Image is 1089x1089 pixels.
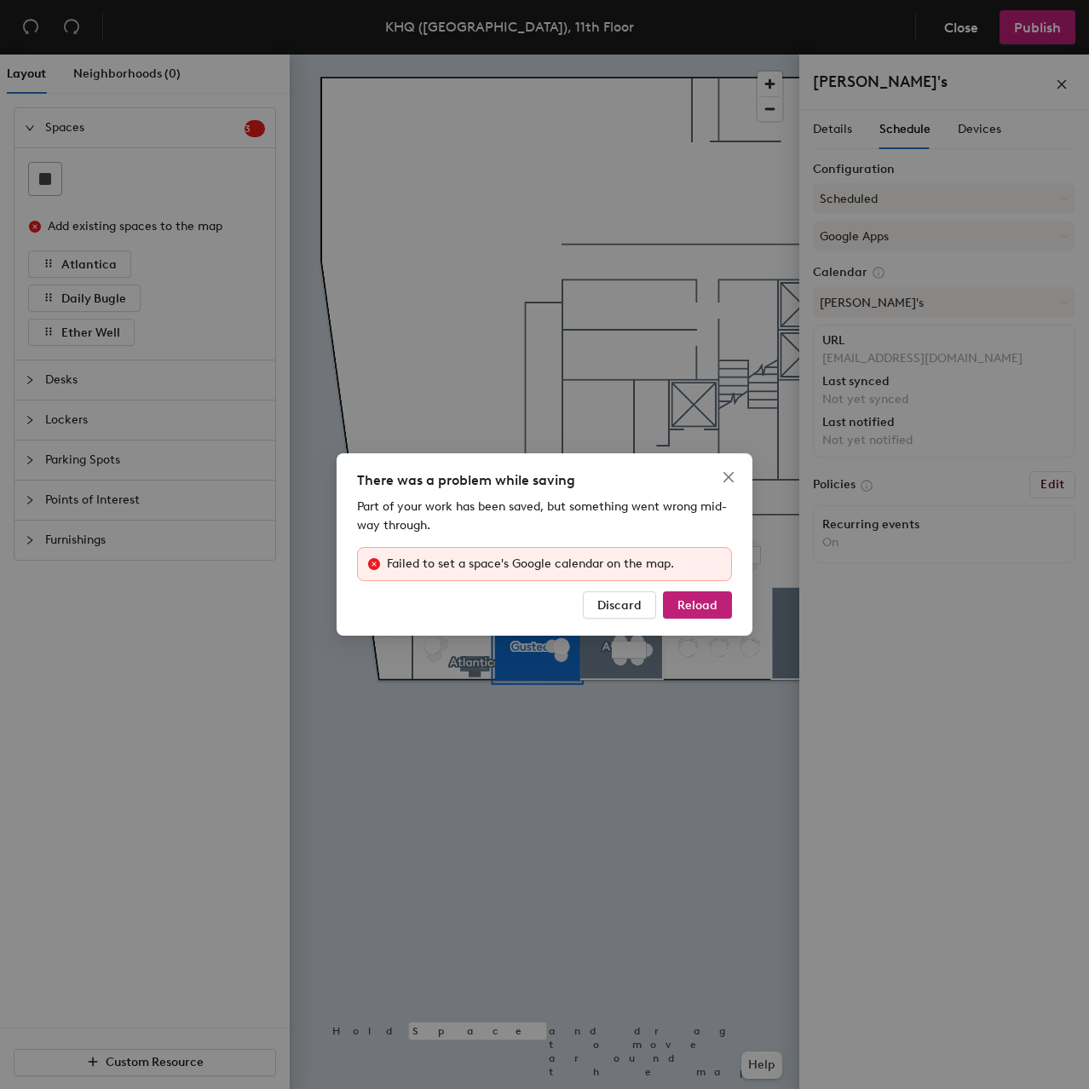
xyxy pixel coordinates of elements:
span: Reload [677,598,717,613]
button: Close [715,464,742,491]
div: Part of your work has been saved, but something went wrong mid-way through. [357,498,732,535]
span: Discard [597,598,642,613]
button: Discard [583,591,656,619]
span: close [722,470,735,484]
div: There was a problem while saving [357,470,732,491]
span: Close [715,470,742,484]
span: close-circle [368,558,380,570]
div: Failed to set a space's Google calendar on the map. [387,555,721,573]
button: Reload [663,591,732,619]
